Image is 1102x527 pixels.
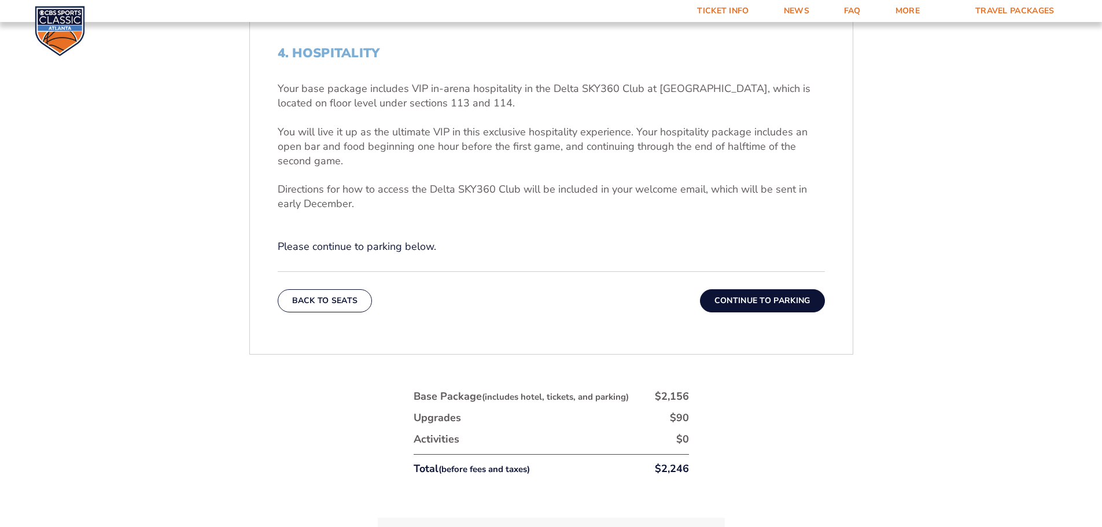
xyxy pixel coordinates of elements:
[676,432,689,447] div: $0
[700,289,825,312] button: Continue To Parking
[414,432,459,447] div: Activities
[278,182,825,211] p: Directions for how to access the Delta SKY360 Club will be included in your welcome email, which ...
[278,82,825,110] p: Your base package includes VIP in-arena hospitality in the Delta SKY360 Club at [GEOGRAPHIC_DATA]...
[414,389,629,404] div: Base Package
[35,6,85,56] img: CBS Sports Classic
[670,411,689,425] div: $90
[655,389,689,404] div: $2,156
[278,289,373,312] button: Back To Seats
[278,46,825,61] h2: 4. Hospitality
[278,239,825,254] p: Please continue to parking below.
[278,125,825,169] p: You will live it up as the ultimate VIP in this exclusive hospitality experience. Your hospitalit...
[482,391,629,403] small: (includes hotel, tickets, and parking)
[655,462,689,476] div: $2,246
[414,462,530,476] div: Total
[414,411,461,425] div: Upgrades
[438,463,530,475] small: (before fees and taxes)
